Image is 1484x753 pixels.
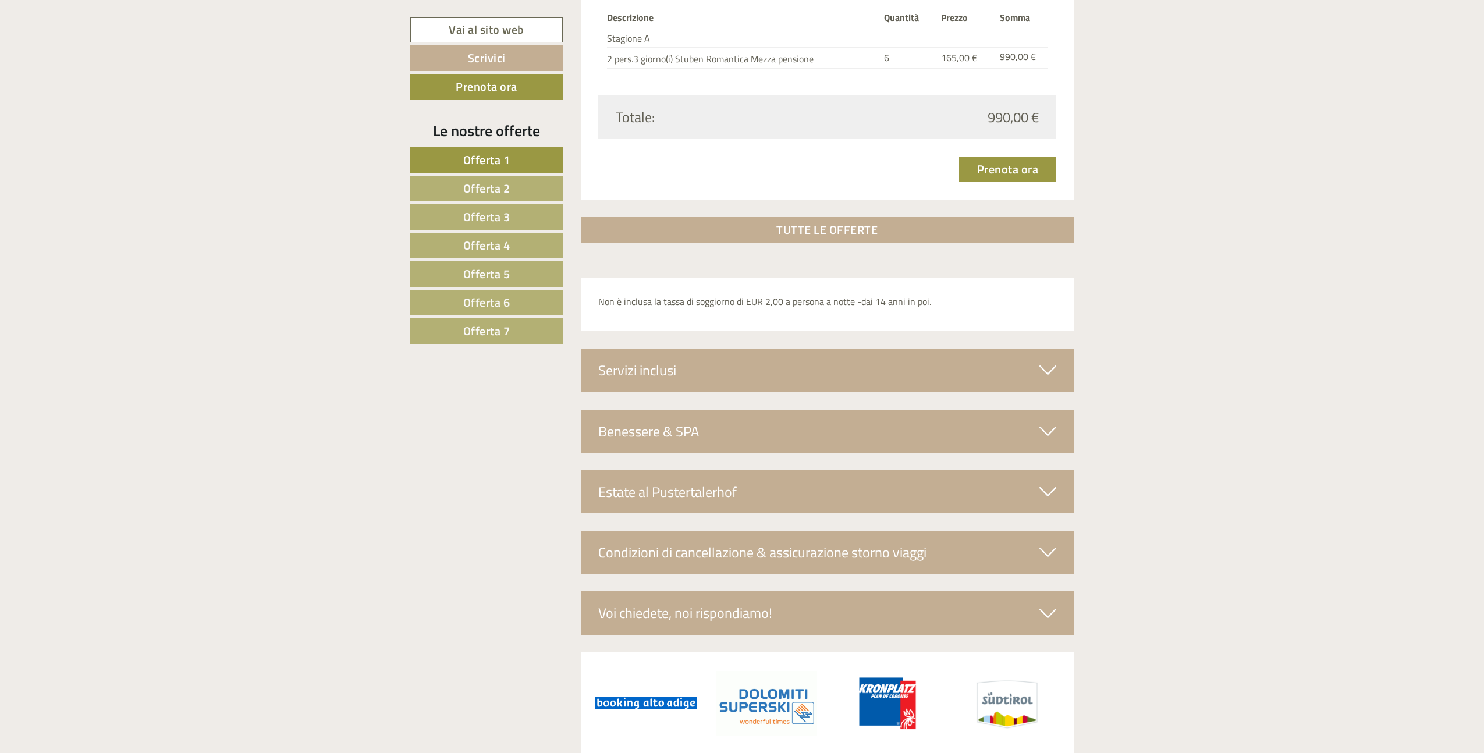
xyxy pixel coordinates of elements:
[607,27,879,48] td: Stagione A
[463,179,510,197] span: Offerta 2
[995,9,1048,27] th: Somma
[598,295,1057,308] p: Non è inclusa la tassa di soggiorno di EUR 2,00 a persona a notte -dai 14 anni in poi.
[463,265,510,283] span: Offerta 5
[607,9,879,27] th: Descrizione
[988,107,1039,127] span: 990,00 €
[581,531,1074,574] div: Condizioni di cancellazione & assicurazione storno viaggi
[463,293,510,311] span: Offerta 6
[581,470,1074,513] div: Estate al Pustertalerhof
[581,591,1074,634] div: Voi chiedete, noi rispondiamo!
[581,217,1074,243] a: TUTTE LE OFFERTE
[463,208,510,226] span: Offerta 3
[959,157,1057,182] a: Prenota ora
[941,51,977,65] span: 165,00 €
[995,48,1048,69] td: 990,00 €
[463,322,510,340] span: Offerta 7
[879,9,936,27] th: Quantità
[410,45,563,71] a: Scrivici
[607,107,828,127] div: Totale:
[607,48,879,69] td: 2 pers.3 giorno(i) Stuben Romantica Mezza pensione
[936,9,995,27] th: Prezzo
[581,349,1074,392] div: Servizi inclusi
[463,151,510,169] span: Offerta 1
[879,48,936,69] td: 6
[581,410,1074,453] div: Benessere & SPA
[410,74,563,100] a: Prenota ora
[463,236,510,254] span: Offerta 4
[410,120,563,141] div: Le nostre offerte
[410,17,563,42] a: Vai al sito web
